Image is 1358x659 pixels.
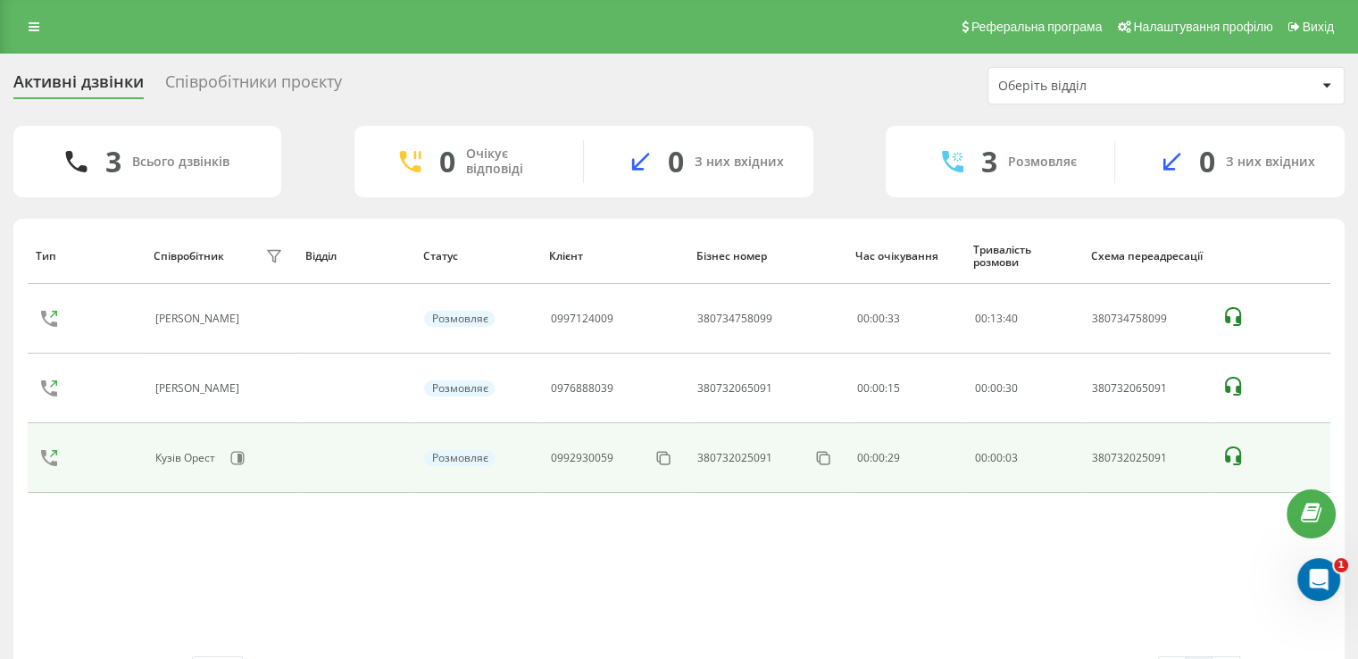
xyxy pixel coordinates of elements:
[549,250,679,263] div: Клієнт
[855,250,956,263] div: Час очікування
[551,452,613,464] div: 0992930059
[1092,382,1203,395] div: 380732065091
[551,382,613,395] div: 0976888039
[36,250,137,263] div: Тип
[974,311,987,326] span: 00
[989,450,1002,465] span: 00
[696,250,839,263] div: Бізнес номер
[668,145,684,179] div: 0
[1133,20,1272,34] span: Налаштування профілю
[154,250,224,263] div: Співробітник
[155,452,220,464] div: Кузів Орест
[697,313,772,325] div: 380734758099
[105,145,121,179] div: 3
[165,72,342,100] div: Співробітники проєкту
[423,250,533,263] div: Статус
[439,145,455,179] div: 0
[695,154,784,170] div: З них вхідних
[305,250,406,263] div: Відділ
[989,311,1002,326] span: 13
[857,452,955,464] div: 00:00:29
[1226,154,1315,170] div: З них вхідних
[974,380,987,396] span: 00
[1297,558,1340,601] iframe: Intercom live chat
[981,145,997,179] div: 3
[1199,145,1215,179] div: 0
[1303,20,1334,34] span: Вихід
[1334,558,1348,572] span: 1
[13,72,144,100] div: Активні дзвінки
[697,452,772,464] div: 380732025091
[551,313,613,325] div: 0997124009
[974,382,1017,395] div: : :
[466,146,556,177] div: Очікує відповіді
[697,382,772,395] div: 380732065091
[1090,250,1204,263] div: Схема переадресації
[1092,313,1203,325] div: 380734758099
[1004,311,1017,326] span: 40
[1092,452,1203,464] div: 380732025091
[974,313,1017,325] div: : :
[1004,380,1017,396] span: 30
[973,244,1074,270] div: Тривалість розмови
[974,450,987,465] span: 00
[857,313,955,325] div: 00:00:33
[155,382,244,395] div: [PERSON_NAME]
[1008,154,1077,170] div: Розмовляє
[857,382,955,395] div: 00:00:15
[998,79,1212,94] div: Оберіть відділ
[1004,450,1017,465] span: 03
[424,380,495,396] div: Розмовляє
[971,20,1103,34] span: Реферальна програма
[155,313,244,325] div: [PERSON_NAME]
[424,311,495,327] div: Розмовляє
[974,452,1017,464] div: : :
[132,154,229,170] div: Всього дзвінків
[424,450,495,466] div: Розмовляє
[989,380,1002,396] span: 00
